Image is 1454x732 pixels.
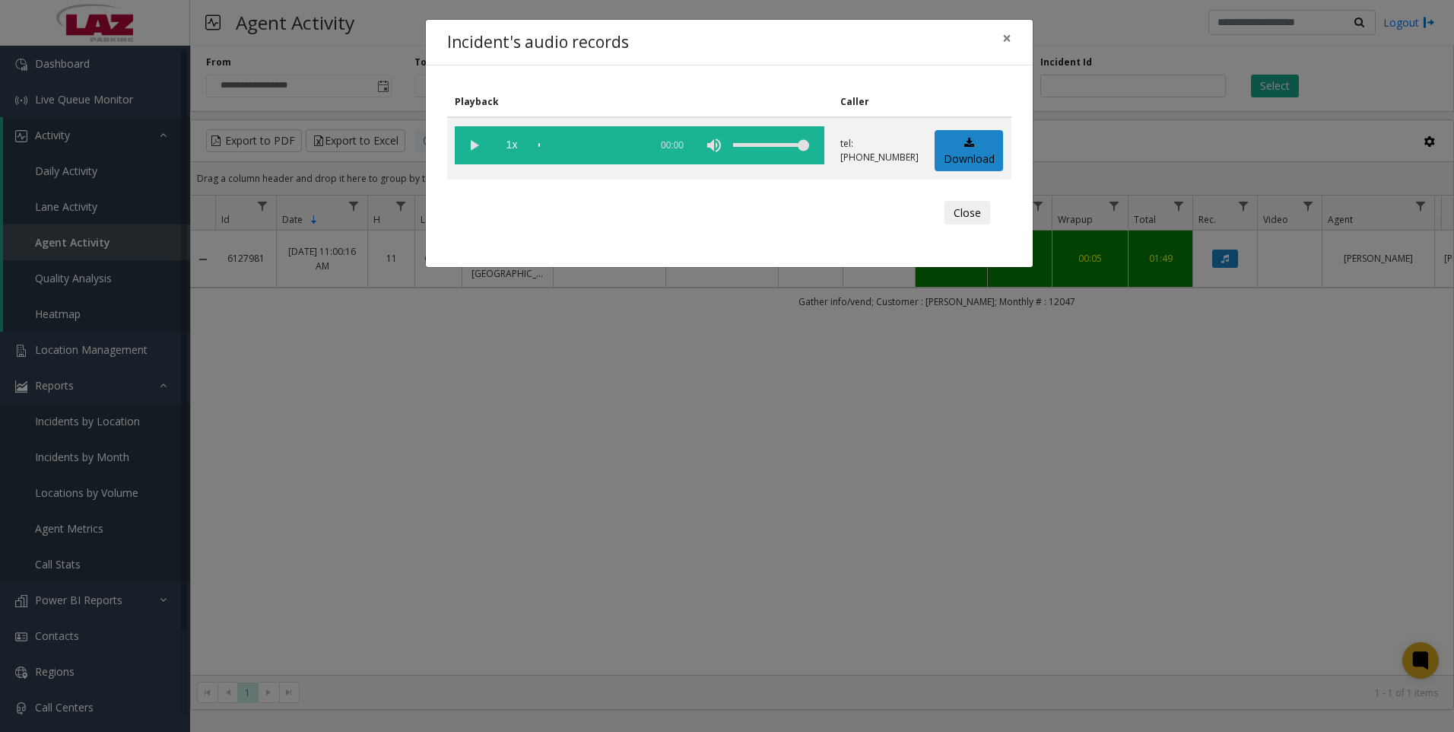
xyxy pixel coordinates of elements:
button: Close [944,201,990,225]
button: Close [992,20,1022,57]
a: Download [935,130,1003,172]
th: Caller [833,87,927,117]
span: × [1002,27,1011,49]
th: Playback [447,87,833,117]
div: scrub bar [538,126,642,164]
span: playback speed button [493,126,531,164]
p: tel:[PHONE_NUMBER] [840,137,919,164]
div: volume level [733,126,809,164]
h4: Incident's audio records [447,30,629,55]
